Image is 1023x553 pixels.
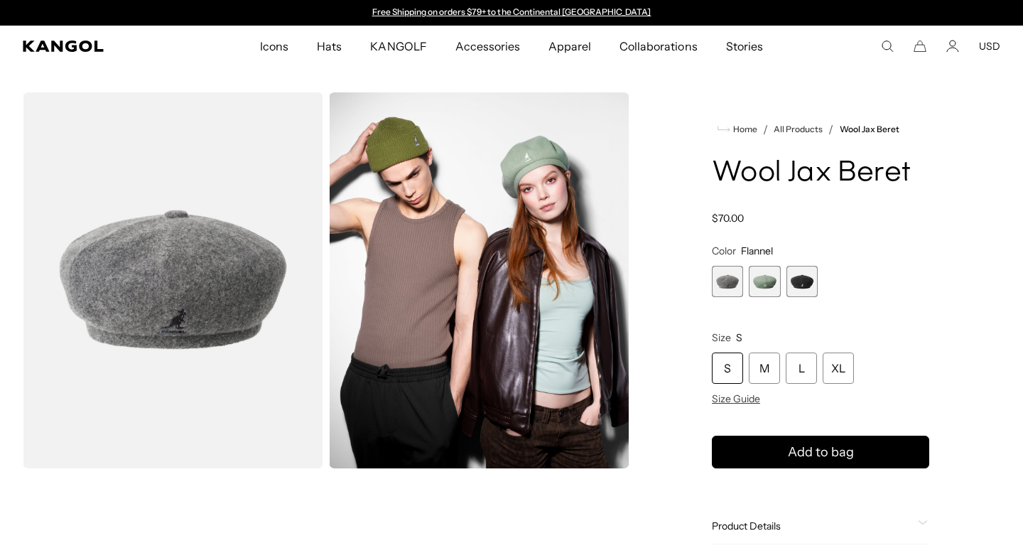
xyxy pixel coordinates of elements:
[712,266,743,297] label: Flannel
[840,124,899,134] a: Wool Jax Beret
[786,353,817,384] div: L
[881,40,894,53] summary: Search here
[946,40,959,53] a: Account
[23,92,629,468] product-gallery: Gallery Viewer
[712,26,777,67] a: Stories
[365,7,658,18] div: 1 of 2
[786,266,818,297] label: Black
[786,266,818,297] div: 3 of 3
[23,41,171,52] a: Kangol
[455,26,520,67] span: Accessories
[365,7,658,18] slideshow-component: Announcement bar
[712,353,743,384] div: S
[534,26,605,67] a: Apparel
[23,92,323,468] img: color-flannel
[712,520,912,532] span: Product Details
[365,7,658,18] div: Announcement
[712,121,929,138] nav: breadcrumbs
[979,40,1000,53] button: USD
[356,26,440,67] a: KANGOLF
[823,353,854,384] div: XL
[712,392,760,405] span: Size Guide
[548,26,591,67] span: Apparel
[774,124,823,134] a: All Products
[718,123,757,136] a: Home
[741,245,773,257] span: Flannel
[712,212,744,225] span: $70.00
[712,245,736,257] span: Color
[823,121,833,138] li: /
[441,26,534,67] a: Accessories
[372,6,651,17] a: Free Shipping on orders $79+ to the Continental [GEOGRAPHIC_DATA]
[749,266,780,297] label: Sage Green
[370,26,426,67] span: KANGOLF
[619,26,697,67] span: Collaborations
[757,121,768,138] li: /
[726,26,763,67] span: Stories
[730,124,757,134] span: Home
[712,158,929,189] h1: Wool Jax Beret
[749,353,780,384] div: M
[317,26,342,67] span: Hats
[749,266,780,297] div: 2 of 3
[605,26,711,67] a: Collaborations
[712,331,731,344] span: Size
[712,266,743,297] div: 1 of 3
[329,92,629,468] img: wool jax beret in sage green
[246,26,303,67] a: Icons
[914,40,926,53] button: Cart
[736,331,742,344] span: S
[712,436,929,468] button: Add to bag
[788,443,854,462] span: Add to bag
[260,26,288,67] span: Icons
[303,26,356,67] a: Hats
